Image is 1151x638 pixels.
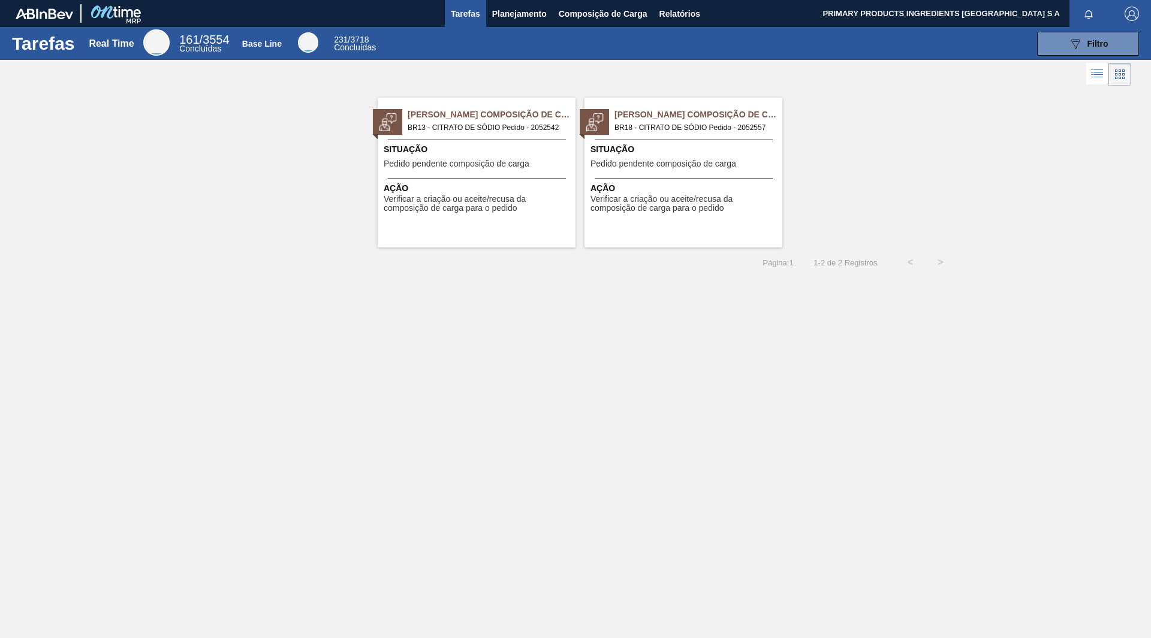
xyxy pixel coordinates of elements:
span: Relatórios [659,7,700,21]
span: Situação [384,143,573,156]
div: Base Line [334,36,376,52]
span: Filtro [1087,39,1108,49]
button: < [896,247,926,277]
div: Visão em Cards [1108,63,1131,86]
span: Verificar a criação ou aceite/recusa da composição de carga para o pedido [590,195,779,213]
span: BR13 - CITRATO DE SÓDIO Pedido - 2052542 [408,121,566,134]
div: Real Time [179,35,229,53]
h1: Tarefas [12,37,75,50]
span: / 3718 [334,35,369,44]
img: Logout [1125,7,1139,21]
button: Notificações [1069,5,1108,22]
span: Composição de Carga [559,7,647,21]
span: Situação [590,143,779,156]
div: Real Time [89,38,134,49]
div: Base Line [298,32,318,53]
span: Pedido pendente composição de carga [384,159,529,168]
div: Visão em Lista [1086,63,1108,86]
span: Pedido pendente composição de carga [590,159,736,168]
span: Concluídas [334,43,376,52]
span: Verificar a criação ou aceite/recusa da composição de carga para o pedido [384,195,573,213]
span: Pedido Aguardando Composição de Carga [408,108,575,121]
span: Concluídas [179,44,221,53]
span: Ação [384,182,573,195]
img: status [379,113,397,131]
button: > [926,247,956,277]
span: Tarefas [451,7,480,21]
span: Planejamento [492,7,547,21]
span: 161 [179,33,199,46]
span: Pedido Aguardando Composição de Carga [614,108,782,121]
img: TNhmsLtSVTkK8tSr43FrP2fwEKptu5GPRR3wAAAABJRU5ErkJggg== [16,8,73,19]
span: Ação [590,182,779,195]
div: Real Time [143,29,170,56]
div: Base Line [242,39,282,49]
span: / 3554 [179,33,229,46]
span: 231 [334,35,348,44]
button: Filtro [1037,32,1139,56]
span: BR18 - CITRATO DE SÓDIO Pedido - 2052557 [614,121,773,134]
span: 1 - 2 de 2 Registros [812,258,878,267]
img: status [586,113,604,131]
span: Página : 1 [763,258,793,267]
